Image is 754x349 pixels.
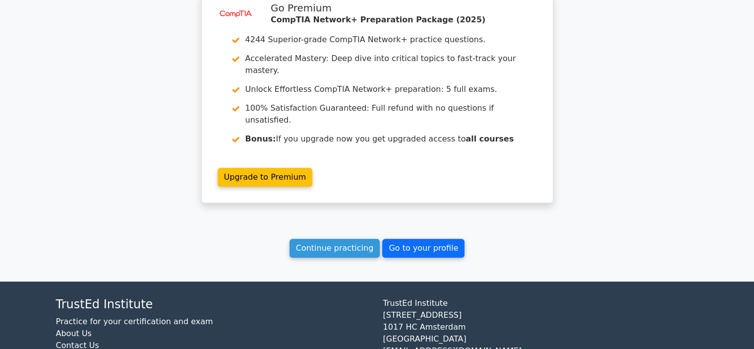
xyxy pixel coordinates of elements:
h4: TrustEd Institute [56,297,371,312]
a: Upgrade to Premium [218,168,313,187]
a: Continue practicing [290,239,380,258]
a: About Us [56,329,92,338]
a: Practice for your certification and exam [56,317,213,326]
a: Go to your profile [382,239,464,258]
